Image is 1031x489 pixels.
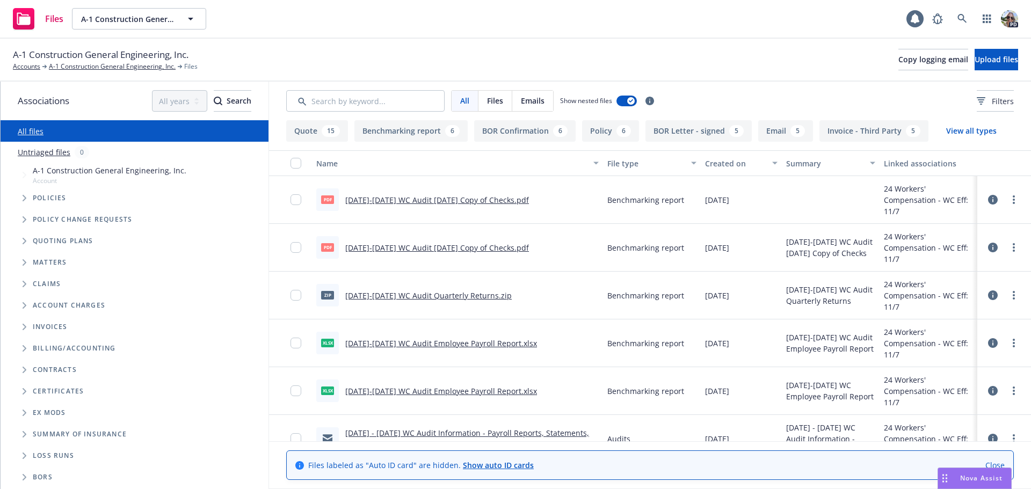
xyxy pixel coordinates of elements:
a: [DATE]-[DATE] WC Audit Quarterly Returns.zip [345,290,512,301]
span: [DATE] [705,290,729,301]
input: Select all [291,158,301,169]
span: Quoting plans [33,238,93,244]
button: Name [312,150,603,176]
span: Billing/Accounting [33,345,116,352]
img: photo [1001,10,1018,27]
div: 6 [445,125,460,137]
div: 24 Workers' Compensation - WC Eff: 11/7 [884,231,973,265]
div: Tree Example [1,163,268,338]
a: [DATE]-[DATE] WC Audit Employee Payroll Report.xlsx [345,386,537,396]
span: Associations [18,94,69,108]
span: [DATE] [705,338,729,349]
a: [DATE] - [DATE] WC Audit Information - Payroll Reports, Statements, Quarterly Tax Return.msg [345,428,589,449]
span: [DATE]-[DATE] WC Audit Employee Payroll Report [786,332,875,354]
span: [DATE] [705,433,729,444]
button: Quote [286,120,348,142]
button: Linked associations [880,150,977,176]
span: Contracts [33,367,77,373]
span: A-1 Construction General Engineering, Inc. [81,13,174,25]
a: Show auto ID cards [463,460,534,470]
span: Matters [33,259,67,266]
a: more [1007,432,1020,445]
button: Upload files [975,49,1018,70]
div: 24 Workers' Compensation - WC Eff: 11/7 [884,279,973,312]
button: Filters [977,90,1014,112]
a: Files [9,4,68,34]
span: [DATE]-[DATE] WC Audit [DATE] Copy of Checks [786,236,875,259]
a: Close [985,459,1005,471]
span: Files [45,14,63,23]
input: Toggle Row Selected [291,433,301,444]
span: Files [184,62,198,71]
span: Nova Assist [960,473,1003,483]
span: A-1 Construction General Engineering, Inc. [13,48,188,62]
span: Invoices [33,324,68,330]
span: [DATE] - [DATE] WC Audit Information - Payroll Reports, Statements, Quarterly Tax Return [786,422,875,456]
span: Audits [607,433,630,444]
span: Claims [33,281,61,287]
button: BOR Confirmation [474,120,576,142]
div: Name [316,158,587,169]
a: Switch app [976,8,998,30]
div: 15 [322,125,340,137]
div: 6 [616,125,631,137]
span: zip [321,291,334,299]
span: Upload files [975,54,1018,64]
a: more [1007,193,1020,206]
span: Show nested files [560,96,612,105]
input: Toggle Row Selected [291,242,301,253]
div: 24 Workers' Compensation - WC Eff: 11/7 [884,422,973,456]
span: Policies [33,195,67,201]
span: Copy logging email [898,54,968,64]
input: Toggle Row Selected [291,290,301,301]
span: A-1 Construction General Engineering, Inc. [33,165,186,176]
span: Summary of insurance [33,431,127,437]
div: 24 Workers' Compensation - WC Eff: 11/7 [884,374,973,408]
div: 5 [906,125,920,137]
span: Benchmarking report [607,338,684,349]
span: Files labeled as "Auto ID card" are hidden. [308,459,534,471]
span: Emails [521,95,544,106]
span: Ex Mods [33,410,66,416]
span: BORs [33,474,53,480]
span: Account charges [33,302,105,309]
span: Filters [992,96,1014,107]
a: [DATE]-[DATE] WC Audit [DATE] Copy of Checks.pdf [345,243,529,253]
a: more [1007,241,1020,254]
button: Invoice - Third Party [819,120,928,142]
button: Summary [782,150,880,176]
div: 6 [553,125,568,137]
a: more [1007,337,1020,349]
div: Created on [705,158,766,169]
span: Account [33,176,186,185]
div: Folder Tree Example [1,338,268,488]
button: Nova Assist [938,468,1012,489]
a: [DATE]-[DATE] WC Audit Employee Payroll Report.xlsx [345,338,537,348]
span: Benchmarking report [607,242,684,253]
span: [DATE] [705,242,729,253]
div: 5 [729,125,744,137]
div: 5 [790,125,805,137]
button: BOR Letter - signed [645,120,752,142]
button: Copy logging email [898,49,968,70]
span: Benchmarking report [607,290,684,301]
input: Toggle Row Selected [291,338,301,348]
span: xlsx [321,386,334,395]
span: Policy change requests [33,216,132,223]
span: xlsx [321,339,334,347]
div: File type [607,158,685,169]
span: Benchmarking report [607,385,684,397]
span: Benchmarking report [607,194,684,206]
span: [DATE] [705,385,729,397]
div: Drag to move [938,468,952,488]
button: Benchmarking report [354,120,468,142]
div: 0 [75,146,89,158]
svg: Search [214,97,222,105]
a: more [1007,289,1020,302]
button: Policy [582,120,639,142]
span: Files [487,95,503,106]
input: Toggle Row Selected [291,194,301,205]
div: Search [214,91,251,111]
a: more [1007,384,1020,397]
input: Toggle Row Selected [291,385,301,396]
